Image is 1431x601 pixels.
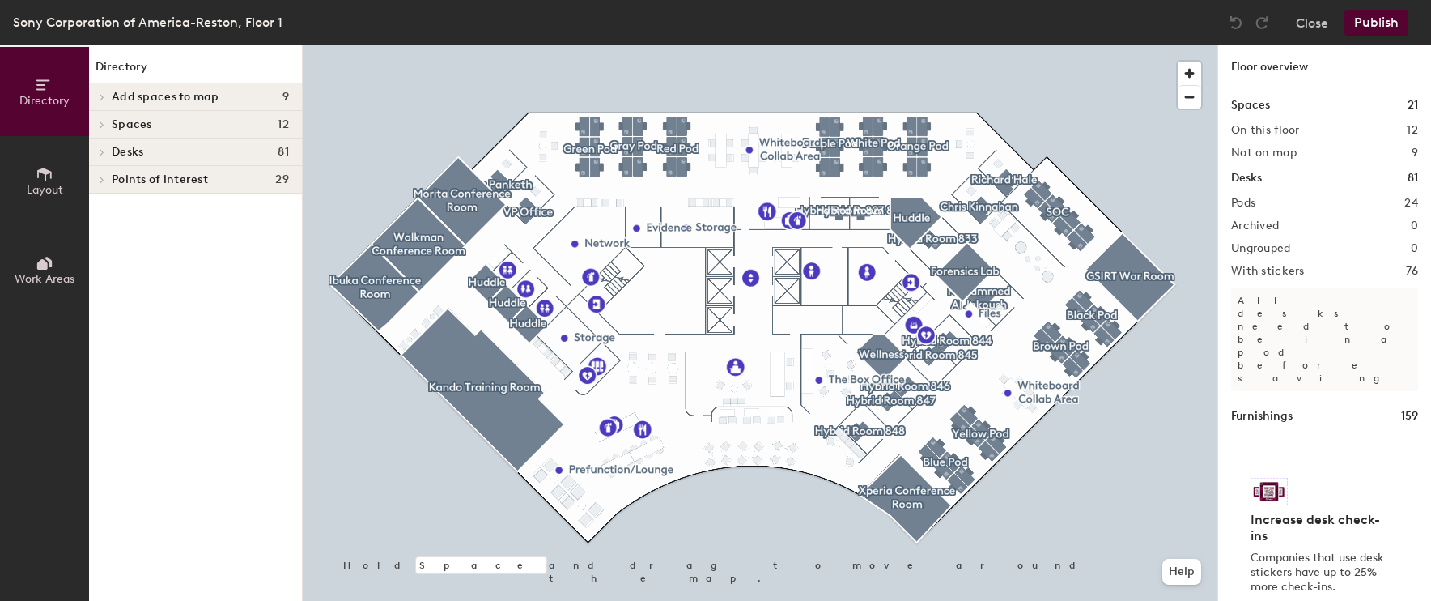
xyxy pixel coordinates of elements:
[1231,169,1262,187] h1: Desks
[89,58,302,83] h1: Directory
[27,183,63,197] span: Layout
[1231,242,1291,255] h2: Ungrouped
[1231,407,1293,425] h1: Furnishings
[1404,197,1418,210] h2: 24
[19,94,70,108] span: Directory
[1408,169,1418,187] h1: 81
[1407,124,1418,137] h2: 12
[112,118,152,131] span: Spaces
[1231,124,1300,137] h2: On this floor
[1412,147,1418,160] h2: 9
[112,173,208,186] span: Points of interest
[1228,15,1244,31] img: Undo
[1408,96,1418,114] h1: 21
[1231,147,1297,160] h2: Not on map
[1406,265,1418,278] h2: 76
[15,272,74,286] span: Work Areas
[1231,288,1418,391] p: All desks need to be in a pod before saving
[1231,96,1270,114] h1: Spaces
[1251,478,1288,505] img: Sticker logo
[1401,407,1418,425] h1: 159
[1411,220,1418,232] h2: 0
[1296,10,1328,36] button: Close
[112,91,219,104] span: Add spaces to map
[1231,265,1305,278] h2: With stickers
[112,146,143,159] span: Desks
[1218,45,1431,83] h1: Floor overview
[275,173,289,186] span: 29
[1231,197,1255,210] h2: Pods
[278,118,289,131] span: 12
[13,12,282,32] div: Sony Corporation of America-Reston, Floor 1
[1411,242,1418,255] h2: 0
[282,91,289,104] span: 9
[1231,220,1279,232] h2: Archived
[1344,10,1408,36] button: Publish
[1254,15,1270,31] img: Redo
[1162,559,1201,585] button: Help
[1251,512,1389,544] h4: Increase desk check-ins
[1251,551,1389,595] p: Companies that use desk stickers have up to 25% more check-ins.
[278,146,289,159] span: 81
